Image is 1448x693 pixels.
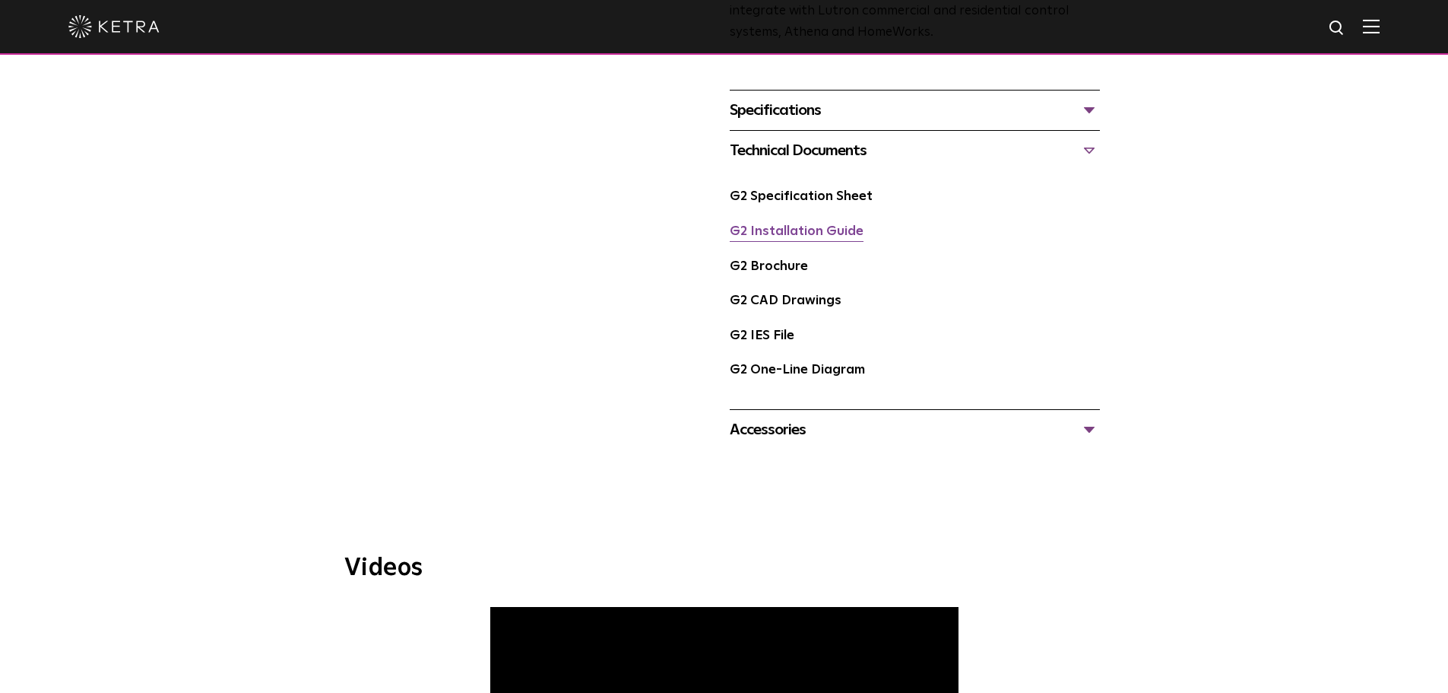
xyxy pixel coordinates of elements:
[730,138,1100,163] div: Technical Documents
[1363,19,1380,33] img: Hamburger%20Nav.svg
[730,98,1100,122] div: Specifications
[1328,19,1347,38] img: search icon
[730,294,841,307] a: G2 CAD Drawings
[730,329,794,342] a: G2 IES File
[68,15,160,38] img: ketra-logo-2019-white
[730,260,808,273] a: G2 Brochure
[344,556,1104,580] h3: Videos
[730,418,1100,442] div: Accessories
[730,364,865,377] a: G2 One-Line Diagram
[730,190,873,203] a: G2 Specification Sheet
[730,225,863,238] a: G2 Installation Guide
